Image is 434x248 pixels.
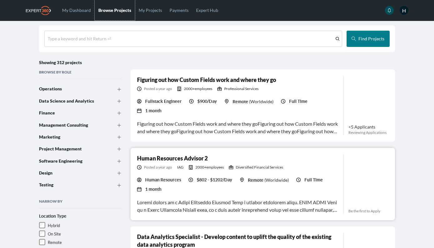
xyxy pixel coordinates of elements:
svg: icon [137,109,141,113]
div: Project Management [39,147,105,151]
span: On Site [48,231,61,236]
svg: icon [117,159,121,163]
svg: icon [117,171,121,175]
a: Human Resources Advisor 2 [137,155,208,162]
button: Management Consulting [39,119,121,131]
h2: Narrow By [39,199,121,208]
svg: icon [137,178,141,182]
span: $900/Day [197,98,217,104]
svg: icon [117,99,121,103]
span: Reviewing Applications [348,130,388,135]
span: a year ago [144,165,172,170]
button: Project Management [39,143,121,155]
svg: icon [240,178,244,182]
span: $802 - $1202/Day [197,177,232,183]
div: Finance [39,111,105,115]
svg: icon [296,178,301,182]
div: Testing [39,183,105,187]
svg: icon [117,124,121,127]
span: Be the first to Apply [348,209,388,214]
div: Marketing [39,135,105,139]
span: 1 month [145,186,161,192]
span: 1 month [145,108,161,114]
span: ( Worldwide ) [249,99,274,104]
button: Testing [39,179,121,191]
svg: icon [177,87,181,91]
span: IAG [177,165,184,170]
svg: icon [117,135,121,139]
svg: icon [224,99,229,104]
svg: icon [117,184,121,187]
button: Design [39,167,121,179]
button: Operations [39,83,121,95]
button: Finance [39,107,121,119]
h4: Showing 312 projects [39,58,82,66]
div: Type a keyword and hit Return ⏎ [48,36,111,42]
span: Posted [144,165,155,170]
span: Posted [144,86,155,91]
span: 2000+ employees [184,86,212,91]
span: Find Projects [358,36,384,41]
span: Full Time [304,177,323,183]
span: ( Worldwide ) [264,177,289,183]
div: Data Science and Analytics [39,99,105,103]
span: Full Time [289,98,308,104]
a: Human Resources Advisor 2Posted a year agoIAG2000+employeesDiversified Financial ServicesHuman Re... [131,148,395,220]
svg: icon [229,165,233,170]
span: Diversified Financial Services [236,165,283,170]
div: Management Consulting [39,123,105,127]
div: Operations [39,87,105,91]
svg: icon [281,99,285,104]
svg: icon [217,87,222,91]
span: 2000+ employees [195,165,224,170]
div: Figuring out how Custom Fields work and where they goFiguring out how Custom Fields work and wher... [137,120,338,135]
span: Remote [233,99,248,104]
svg: icon [137,187,141,191]
h2: Browse By Role [39,69,121,79]
svg: icon [387,8,392,13]
span: Fullstack Engineer [145,98,182,104]
img: Expert360 [26,6,51,15]
svg: icon [189,178,193,182]
span: Professional Services [224,86,259,91]
button: Marketing [39,131,121,143]
a: Figuring out how Custom Fields work and where they go [137,76,276,83]
svg: icon [117,111,121,115]
svg: icon [137,87,141,91]
span: Hybrid [48,223,60,228]
a: Data Analytics Specialist - Develop content to uplift the quality of the existing data analytics ... [137,233,331,248]
svg: icon [137,99,141,104]
strong: Location Type [39,214,67,219]
svg: icon [189,99,194,104]
a: Figuring out how Custom Fields work and where they goPosted a year ago2000+employeesProfessional ... [131,69,395,142]
span: Remote [248,178,264,183]
span: Human Resources [145,177,181,183]
div: Loremi dolors am c Adipi Elitseddo Eiusmod Temp i utlabor etdolorem aliqu. ENIM ADMI Veni qu n Ex... [137,199,338,214]
button: Data Science and Analytics [39,95,121,107]
div: Software Engineering [39,159,105,163]
svg: icon [352,37,356,41]
span: Remote [48,240,62,245]
span: <5 Applicants [348,124,388,130]
svg: icon [117,88,121,91]
div: Design [39,171,105,175]
svg: icon [189,165,193,170]
span: H [400,6,408,15]
span: a year ago [144,86,172,91]
svg: icon [137,165,141,170]
button: Find Projects [347,31,390,47]
button: Software Engineering [39,155,121,167]
svg: icon [117,147,121,151]
svg: icon [336,37,339,41]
